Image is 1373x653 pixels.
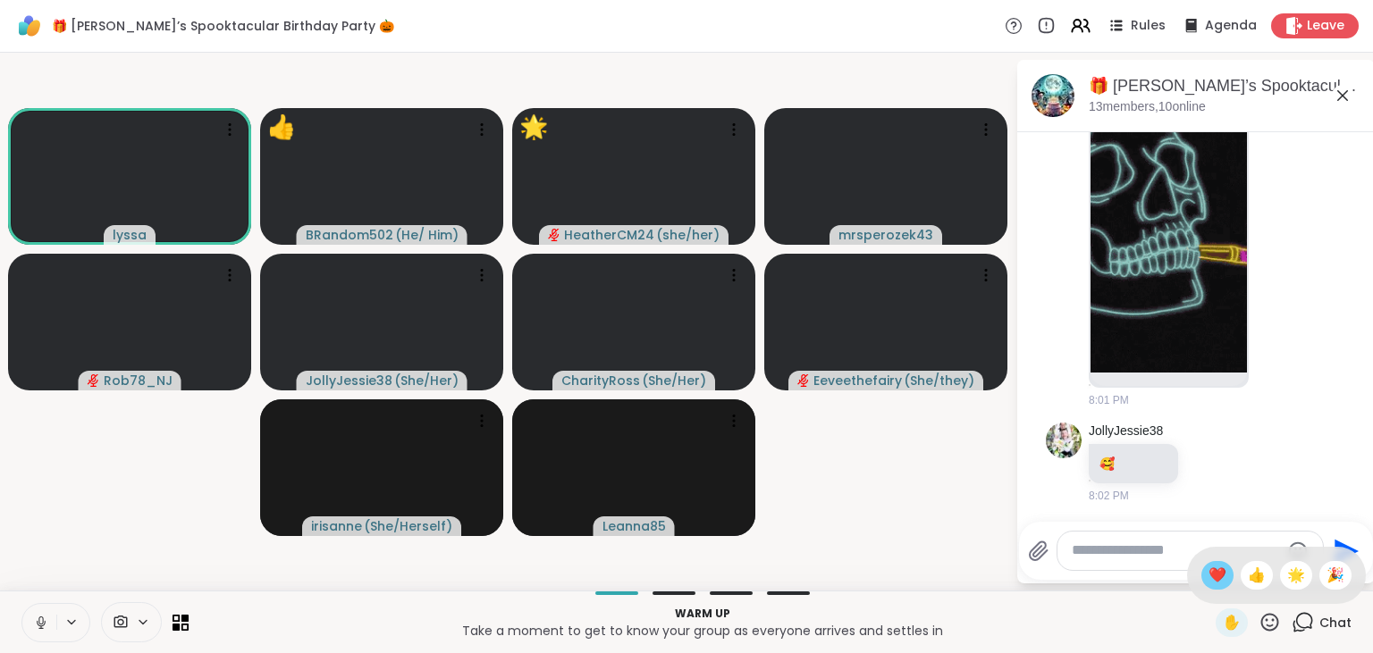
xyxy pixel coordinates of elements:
span: audio-muted [797,374,810,387]
span: audio-muted [548,229,560,241]
span: Chat [1319,614,1352,632]
span: 🥰 [1099,456,1115,471]
span: HeatherCM24 [564,226,654,244]
span: 8:02 PM [1089,488,1129,504]
div: 🎁 [PERSON_NAME]’s Spooktacular Birthday Party 🎃 , [DATE] [1089,75,1360,97]
span: ( She/Her ) [394,372,459,389]
p: Take a moment to get to know your group as everyone arrives and settles in [199,622,1205,640]
span: Rob78_NJ [104,372,173,389]
span: 👍 [1248,565,1266,586]
img: irisanne [321,399,442,536]
img: Leanna85 [573,399,695,536]
span: BRandom502 [306,226,393,244]
span: ( He/ Him ) [395,226,459,244]
span: Leave [1307,17,1344,35]
span: Rules [1131,17,1166,35]
span: ( She/they ) [904,372,974,389]
span: JollyJessie38 [306,372,392,389]
img: 🎁 Lynette’s Spooktacular Birthday Party 🎃 , Oct 11 [1032,74,1074,117]
p: 13 members, 10 online [1089,98,1206,116]
span: lyssa [113,226,147,244]
span: ( She/Her ) [642,372,706,389]
span: CharityRoss [561,372,640,389]
span: ( she/her ) [656,226,720,244]
textarea: Type your message [1072,541,1280,560]
a: JollyJessie38 [1089,423,1163,440]
button: Emoji picker [1287,540,1309,562]
span: 🌟 [1287,565,1305,586]
div: 🌟 [519,110,548,145]
span: 🎁 [PERSON_NAME]’s Spooktacular Birthday Party 🎃 [52,17,394,35]
span: mrsperozek43 [838,226,933,244]
span: Agenda [1205,17,1257,35]
p: Warm up [199,606,1205,622]
span: 8:01 PM [1089,392,1129,408]
span: ❤️ [1209,565,1226,586]
img: ShareWell Logomark [14,11,45,41]
img: https://sharewell-space-live.sfo3.digitaloceanspaces.com/user-generated/3602621c-eaa5-4082-863a-9... [1046,423,1082,458]
div: 👍 [267,110,296,145]
span: irisanne [311,517,362,535]
span: Leanna85 [602,517,666,535]
span: ( She/Herself ) [364,517,452,535]
span: ✋ [1223,612,1241,633]
span: Eeveethefairy [813,372,902,389]
span: audio-muted [88,374,100,387]
button: Send [1324,531,1364,571]
span: 🎉 [1327,565,1344,586]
